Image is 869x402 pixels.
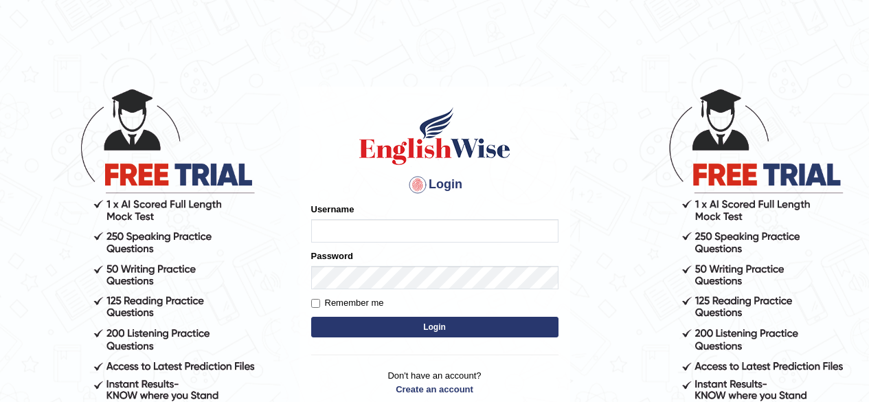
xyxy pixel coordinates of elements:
[311,174,558,196] h4: Login
[357,105,513,167] img: Logo of English Wise sign in for intelligent practice with AI
[311,299,320,308] input: Remember me
[311,317,558,337] button: Login
[311,296,384,310] label: Remember me
[311,203,354,216] label: Username
[311,383,558,396] a: Create an account
[311,249,353,263] label: Password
